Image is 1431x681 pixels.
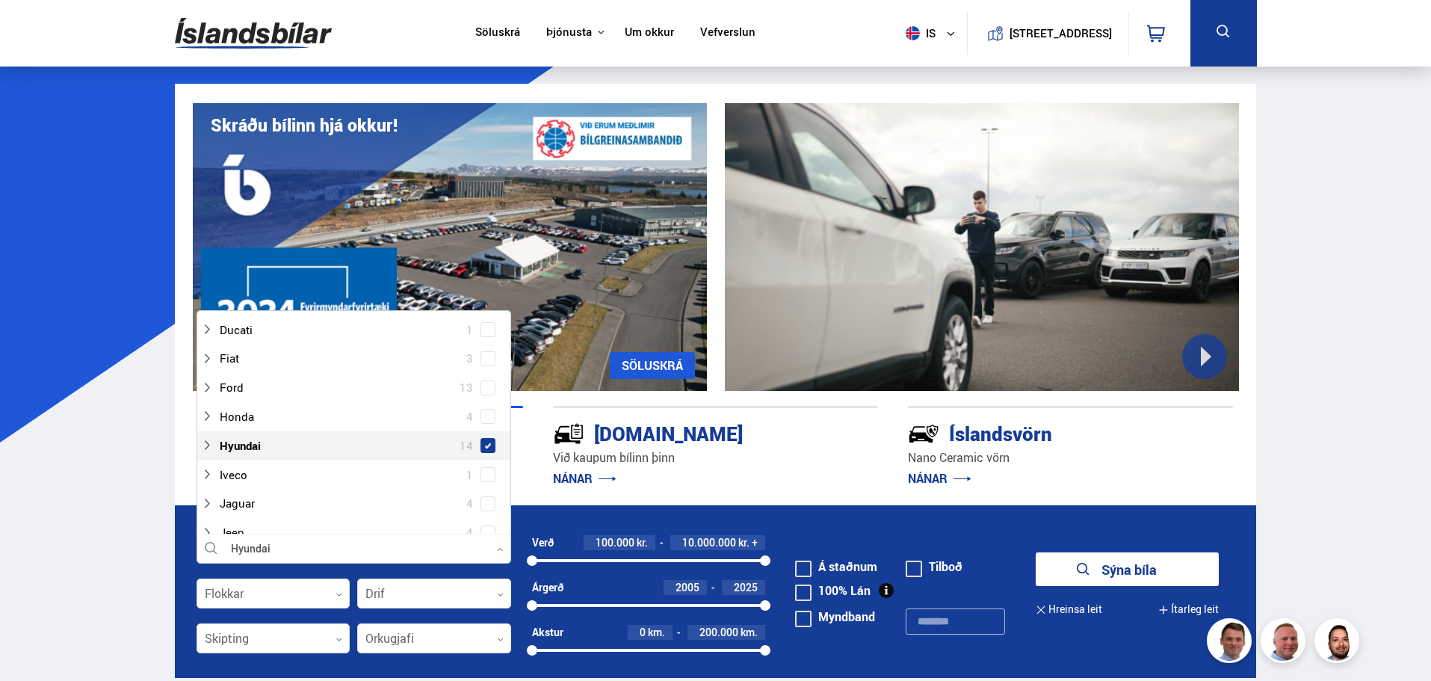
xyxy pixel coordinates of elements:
a: Söluskrá [475,25,520,41]
img: FbJEzSuNWCJXmdc-.webp [1209,620,1254,665]
span: 13 [460,377,473,398]
img: eKx6w-_Home_640_.png [193,103,707,391]
span: 1 [466,319,473,341]
span: kr. [637,537,648,549]
a: Vefverslun [700,25,755,41]
div: Íslandsvörn [908,419,1180,446]
p: Við kaupum bílinn þinn [553,449,878,466]
span: 3 [466,348,473,369]
div: Akstur [532,626,563,638]
h1: Skráðu bílinn hjá okkur! [211,115,398,135]
button: Hreinsa leit [1036,593,1102,626]
span: 0 [640,625,646,639]
label: Á staðnum [795,561,877,573]
button: Sýna bíla [1036,552,1219,586]
img: svg+xml;base64,PHN2ZyB4bWxucz0iaHR0cDovL3d3dy53My5vcmcvMjAwMC9zdmciIHdpZHRoPSI1MTIiIGhlaWdodD0iNT... [906,26,920,40]
a: [STREET_ADDRESS] [975,12,1120,55]
span: 100.000 [596,535,634,549]
span: km. [648,626,665,638]
a: NÁNAR [553,470,616,487]
div: [DOMAIN_NAME] [553,419,825,446]
img: G0Ugv5HjCgRt.svg [175,9,332,58]
div: Verð [532,537,554,549]
button: Open LiveChat chat widget [12,6,57,51]
div: Árgerð [532,582,563,594]
span: 2005 [676,580,699,594]
button: is [900,11,967,55]
span: 2025 [734,580,758,594]
img: tr5P-W3DuiFaO7aO.svg [553,418,584,449]
label: Tilboð [906,561,962,573]
button: Ítarleg leit [1158,593,1219,626]
button: [STREET_ADDRESS] [1016,27,1107,40]
span: kr. [738,537,750,549]
a: Um okkur [625,25,674,41]
span: km. [741,626,758,638]
span: 10.000.000 [682,535,736,549]
img: -Svtn6bYgwAsiwNX.svg [908,418,939,449]
img: nhp88E3Fdnt1Opn2.png [1317,620,1362,665]
a: NÁNAR [908,470,971,487]
span: 200.000 [699,625,738,639]
span: 4 [466,406,473,428]
label: 100% Lán [795,585,871,597]
button: Þjónusta [546,25,592,40]
span: 4 [466,522,473,543]
a: SÖLUSKRÁ [610,352,695,379]
p: Nano Ceramic vörn [908,449,1233,466]
span: 1 [466,464,473,486]
img: siFngHWaQ9KaOqBr.png [1263,620,1308,665]
span: + [752,537,758,549]
span: 14 [460,435,473,457]
span: is [900,26,937,40]
span: 4 [466,493,473,514]
label: Myndband [795,611,875,623]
